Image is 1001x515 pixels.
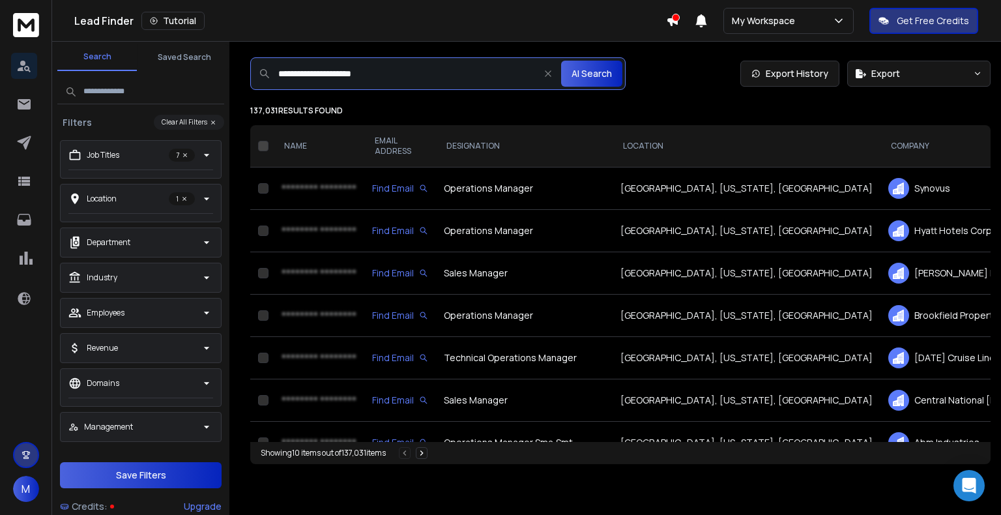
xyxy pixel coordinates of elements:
[871,67,900,80] span: Export
[613,252,880,295] td: [GEOGRAPHIC_DATA], [US_STATE], [GEOGRAPHIC_DATA]
[57,116,97,129] h3: Filters
[372,267,428,280] div: Find Email
[372,394,428,407] div: Find Email
[732,14,800,27] p: My Workspace
[436,125,613,168] th: DESIGNATION
[613,295,880,337] td: [GEOGRAPHIC_DATA], [US_STATE], [GEOGRAPHIC_DATA]
[87,308,124,318] p: Employees
[372,182,428,195] div: Find Email
[613,210,880,252] td: [GEOGRAPHIC_DATA], [US_STATE], [GEOGRAPHIC_DATA]
[436,337,613,379] td: Technical Operations Manager
[372,351,428,364] div: Find Email
[372,309,428,322] div: Find Email
[436,422,613,464] td: Operations Manager Sma,Smt
[613,379,880,422] td: [GEOGRAPHIC_DATA], [US_STATE], [GEOGRAPHIC_DATA]
[74,12,666,30] div: Lead Finder
[613,168,880,210] td: [GEOGRAPHIC_DATA], [US_STATE], [GEOGRAPHIC_DATA]
[613,337,880,379] td: [GEOGRAPHIC_DATA], [US_STATE], [GEOGRAPHIC_DATA]
[364,125,436,168] th: EMAIL ADDRESS
[84,422,133,432] p: Management
[436,379,613,422] td: Sales Manager
[57,44,137,71] button: Search
[87,237,130,248] p: Department
[250,106,991,116] p: 137,031 results found
[154,115,224,130] button: Clear All Filters
[372,436,428,449] div: Find Email
[436,295,613,337] td: Operations Manager
[184,500,222,513] div: Upgrade
[72,500,108,513] span: Credits:
[613,422,880,464] td: [GEOGRAPHIC_DATA], [US_STATE], [GEOGRAPHIC_DATA]
[436,168,613,210] td: Operations Manager
[87,194,117,204] p: Location
[740,61,839,87] a: Export History
[561,61,622,87] button: AI Search
[953,470,985,501] div: Open Intercom Messenger
[436,210,613,252] td: Operations Manager
[60,462,222,488] button: Save Filters
[169,149,195,162] p: 7
[145,44,224,70] button: Saved Search
[869,8,978,34] button: Get Free Credits
[87,150,119,160] p: Job Titles
[87,272,117,283] p: Industry
[372,224,428,237] div: Find Email
[274,125,364,168] th: NAME
[169,192,195,205] p: 1
[613,125,880,168] th: LOCATION
[87,343,118,353] p: Revenue
[436,252,613,295] td: Sales Manager
[87,378,119,389] p: Domains
[897,14,969,27] p: Get Free Credits
[13,476,39,502] button: M
[261,448,386,458] div: Showing 10 items out of 137,031 items
[141,12,205,30] button: Tutorial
